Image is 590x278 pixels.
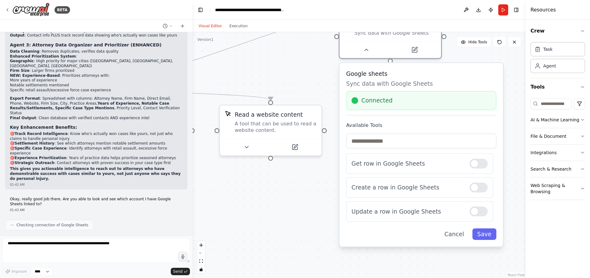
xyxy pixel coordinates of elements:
li: : Removes duplicates, verifies data quality [10,49,183,54]
button: Click to speak your automation idea [178,252,187,261]
strong: Data Cleaning [10,49,39,54]
strong: Firm Size [10,68,29,73]
h3: Google sheets [346,70,496,78]
button: Visual Editor [195,22,226,30]
div: 01:42 AM [10,182,183,187]
button: Search & Research [531,161,585,177]
button: Improve [2,267,29,276]
li: Notable settlements mentioned [10,83,183,88]
p: 🎯 : Know who's actually won cases like yours, not just who claims to handle personal injury 🎯 : S... [10,132,183,165]
p: Get row in Google Sheets [351,159,463,168]
div: ScrapeElementFromWebsiteToolRead a website contentA tool that can be used to read a website content. [219,105,322,156]
li: Specific retail assault/excessive force case experience [10,88,183,93]
strong: Settlement History [15,141,55,146]
li: More years of experience [10,78,183,83]
strong: Years of Experience, Notable Case Results/Settlements, Specific Case Type Mentions [10,101,169,111]
button: Execution [226,22,251,30]
strong: Output [10,33,24,37]
button: Cancel [439,228,469,240]
span: Hide Tools [468,40,487,45]
strong: Specific Case Experience [15,146,67,150]
p: Sync data with Google Sheets [346,80,496,88]
button: Start a new chat [178,22,187,30]
button: Hide right sidebar [512,6,521,14]
span: Connected [361,96,392,105]
h3: : [10,124,183,130]
button: Switch to previous chat [160,22,175,30]
strong: This gives you actionable intelligence to reach out to attorneys who have demonstrable success wi... [10,167,181,180]
button: toggle interactivity [197,265,205,273]
div: Read a website content [235,111,303,119]
button: AI & Machine Learning [531,112,585,128]
span: Checking connection of Google Sheets [16,223,88,228]
g: Edge from c8e5883e-bdb9-417d-b9db-28e20ac48d7d to 8e0b73fd-190c-430a-abfa-7e16ccacf07b [81,1,394,89]
div: Sync data with Google Sheets [354,30,436,36]
p: Update a row in Google Sheets [351,207,463,216]
strong: Strategic Outreach [15,161,55,165]
button: Save [472,228,496,240]
strong: Quality Control [10,28,42,33]
span: Improve [11,269,27,274]
div: React Flow controls [197,241,205,273]
li: : Larger firms prioritized [10,68,183,73]
button: Web Scraping & Browsing [531,177,585,200]
strong: Agent 3: Attorney Data Organizer and Prioritizer (ENHANCED) [10,42,161,47]
img: Logo [12,3,50,17]
strong: Track Record Intelligence [15,132,68,136]
p: Create a row in Google Sheets [351,183,463,192]
div: Version 1 [197,37,214,42]
span: Send [173,269,183,274]
strong: Export Format [10,96,40,101]
strong: NEW: Experience-Based [10,73,60,78]
button: zoom out [197,249,205,257]
button: Crew [531,22,585,40]
img: ScrapeElementFromWebsiteTool [225,111,231,117]
li: : Prioritizes attorneys with: [10,73,183,93]
div: Tools [531,96,585,205]
strong: Key Enhancement Benefits [10,125,75,130]
button: Integrations [531,145,585,161]
div: BETA [55,6,70,14]
button: Hide left sidebar [196,6,205,14]
button: Send [171,268,190,275]
strong: Experience Prioritization [15,156,66,160]
div: Google SheetsSync data with Google SheetsGoogle sheetsSync data with Google SheetsConnectedAvaila... [339,14,442,59]
li: : [10,54,183,93]
div: 01:43 AM [10,208,183,212]
p: Okay, really good job there. Are you able to look and see which account I have Google Sheets link... [10,197,183,206]
button: Open in side panel [391,45,438,55]
nav: breadcrumb [215,7,285,13]
li: : High priority for major cities ([GEOGRAPHIC_DATA], [GEOGRAPHIC_DATA], [GEOGRAPHIC_DATA], [GEOGR... [10,59,183,68]
li: : Contact info PLUS track record data showing who's actually won cases like yours [10,33,183,38]
label: Available Tools [346,122,496,128]
div: Task [543,46,553,52]
button: zoom in [197,241,205,249]
button: Tools [531,78,585,96]
button: File & Document [531,128,585,144]
li: : Clean database with verified contacts AND experience intel [10,116,183,121]
strong: Final Output [10,116,36,120]
strong: Geographic [10,59,34,63]
div: Agent [543,63,556,69]
h4: Resources [531,6,556,14]
button: fit view [197,257,205,265]
li: : Spreadsheet with columns: Attorney Name, Firm Name, Direct Email, Phone, Website, Firm Size, Ci... [10,96,183,115]
a: React Flow attribution [508,273,525,277]
div: A tool that can be used to read a website content. [235,120,316,134]
button: Hide Tools [457,37,491,47]
button: Open in side panel [271,142,318,152]
div: Crew [531,40,585,78]
strong: Enhanced Prioritization System [10,54,76,59]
